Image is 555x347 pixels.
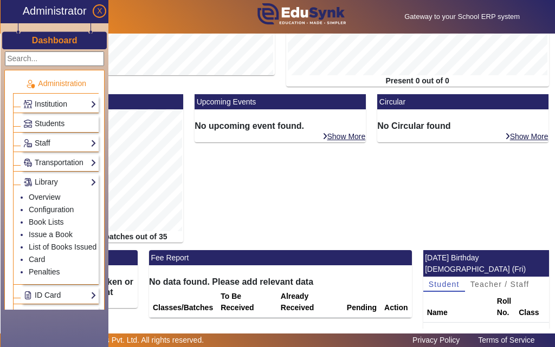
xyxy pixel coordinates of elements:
p: Administration [13,78,99,89]
span: Students [35,119,64,128]
td: 13 [493,323,515,342]
a: Privacy Policy [407,333,465,347]
mat-card-header: Circular [377,94,548,109]
a: Issue a Book [29,230,73,239]
mat-card-header: Upcoming Events [195,94,366,109]
a: Book Lists [29,218,64,226]
th: Classes/Batches [149,287,217,318]
td: [PERSON_NAME] [423,323,493,342]
th: Pending [343,287,380,318]
a: Show More [322,132,366,141]
mat-card-header: Fee Report [149,250,412,265]
h6: No Circular found [377,121,548,131]
a: Penalties [29,267,60,276]
a: Terms of Service [473,333,540,347]
h5: Gateway to your School ERP system [376,12,549,21]
a: List of Books Issued [29,243,96,251]
span: Student [429,280,460,288]
a: Dashboard [31,35,78,46]
img: Administration.png [25,79,35,89]
div: Present 0 out of 0 [286,75,549,87]
a: Show More [505,132,549,141]
th: Roll No. [493,292,515,323]
a: Configuration [29,205,74,214]
th: Already Received [277,287,343,318]
th: To Be Received [217,287,277,318]
a: Students [23,117,96,130]
h6: No data found. Please add relevant data [149,277,412,287]
p: © 2025 Zipper Technologies Pvt. Ltd. All rights reserved. [15,335,204,346]
h3: Dashboard [32,35,78,45]
input: Search... [5,51,104,66]
h6: No upcoming event found. [195,121,366,131]
a: Overview [29,193,60,201]
span: Teacher / Staff [470,280,530,288]
img: Students.png [24,120,32,128]
th: Name [423,292,493,323]
mat-card-header: [DATE] Birthday [DEMOGRAPHIC_DATA] (Fri) [423,250,549,277]
a: Card [29,255,45,264]
th: Action [380,287,412,318]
